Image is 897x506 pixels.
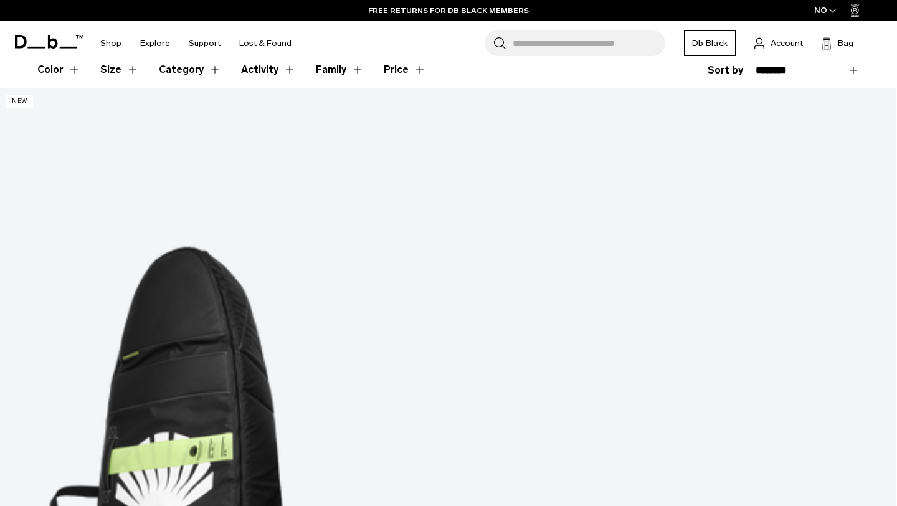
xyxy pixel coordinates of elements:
[684,30,736,56] a: Db Black
[91,21,301,65] nav: Main Navigation
[100,52,139,88] button: Toggle Filter
[100,21,121,65] a: Shop
[241,52,296,88] button: Toggle Filter
[159,52,221,88] button: Toggle Filter
[754,36,803,50] a: Account
[37,52,80,88] button: Toggle Filter
[384,52,426,88] button: Toggle Price
[368,5,529,16] a: FREE RETURNS FOR DB BLACK MEMBERS
[316,52,364,88] button: Toggle Filter
[239,21,292,65] a: Lost & Found
[140,21,170,65] a: Explore
[189,21,221,65] a: Support
[771,37,803,50] span: Account
[838,37,853,50] span: Bag
[822,36,853,50] button: Bag
[6,95,33,108] p: New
